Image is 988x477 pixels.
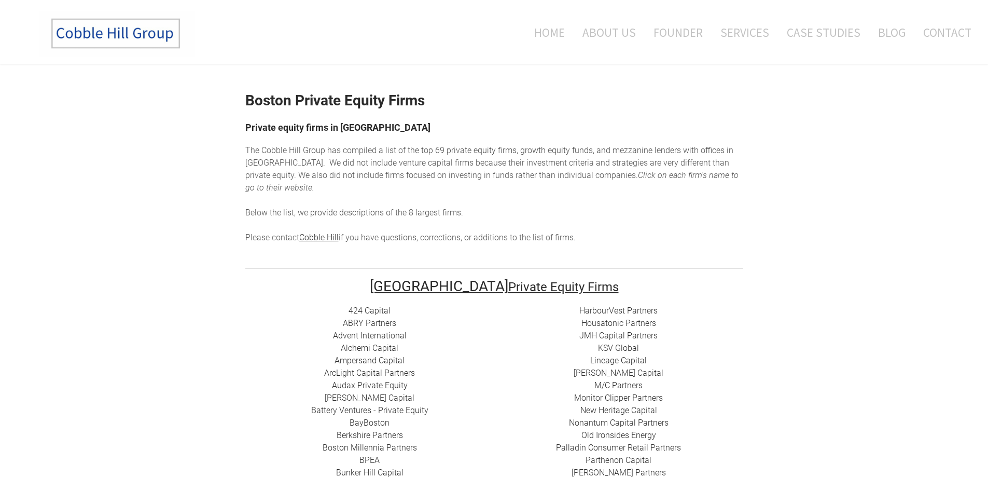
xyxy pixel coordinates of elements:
a: Audax Private Equity [332,380,408,390]
a: ​KSV Global [598,343,639,353]
a: ​Monitor Clipper Partners [574,393,663,403]
a: Advent International [333,331,407,340]
span: Please contact if you have questions, corrections, or additions to the list of firms. [245,233,576,242]
a: ​JMH Capital Partners [579,331,658,340]
font: Private Equity Firms [508,280,619,294]
a: Palladin Consumer Retail Partners [556,443,681,453]
a: [PERSON_NAME] Capital [325,393,414,403]
a: Home [519,11,573,54]
a: Services [713,11,777,54]
a: New Heritage Capital [580,405,657,415]
a: BPEA [359,455,380,465]
a: Cobble Hill [299,233,339,242]
strong: Boston Private Equity Firms [245,92,425,109]
font: Private equity firms in [GEOGRAPHIC_DATA] [245,122,430,133]
font: [GEOGRAPHIC_DATA] [370,278,508,295]
a: Case Studies [779,11,868,54]
a: Berkshire Partners [337,430,403,440]
a: Lineage Capital [590,356,647,365]
a: Nonantum Capital Partners [569,418,669,428]
a: Boston Millennia Partners [323,443,417,453]
a: Founder [646,11,711,54]
a: Alchemi Capital [341,343,398,353]
img: The Cobble Hill Group LLC [39,11,195,57]
a: [PERSON_NAME] Capital [574,368,663,378]
a: BayBoston [350,418,389,428]
a: ​Parthenon Capital [586,455,651,465]
a: Contact [915,11,971,54]
a: 424 Capital [349,306,391,316]
a: ​Ampersand Capital [335,356,405,365]
a: ​ArcLight Capital Partners [324,368,415,378]
a: Blog [870,11,913,54]
a: About Us [575,11,644,54]
span: enture capital firms because their investment criteria and strategies are very different than pri... [245,158,729,180]
a: HarbourVest Partners [579,306,658,316]
a: Battery Ventures - Private Equity [311,405,428,415]
em: Click on each firm's name to go to their website. [245,170,739,193]
a: Housatonic Partners [581,318,656,328]
a: ​Old Ironsides Energy [581,430,656,440]
div: he top 69 private equity firms, growth equity funds, and mezzanine lenders with offices in [GEOGR... [245,144,743,244]
span: The Cobble Hill Group has compiled a list of t [245,145,410,155]
a: ​M/C Partners [594,380,643,390]
a: ​ABRY Partners [343,318,396,328]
